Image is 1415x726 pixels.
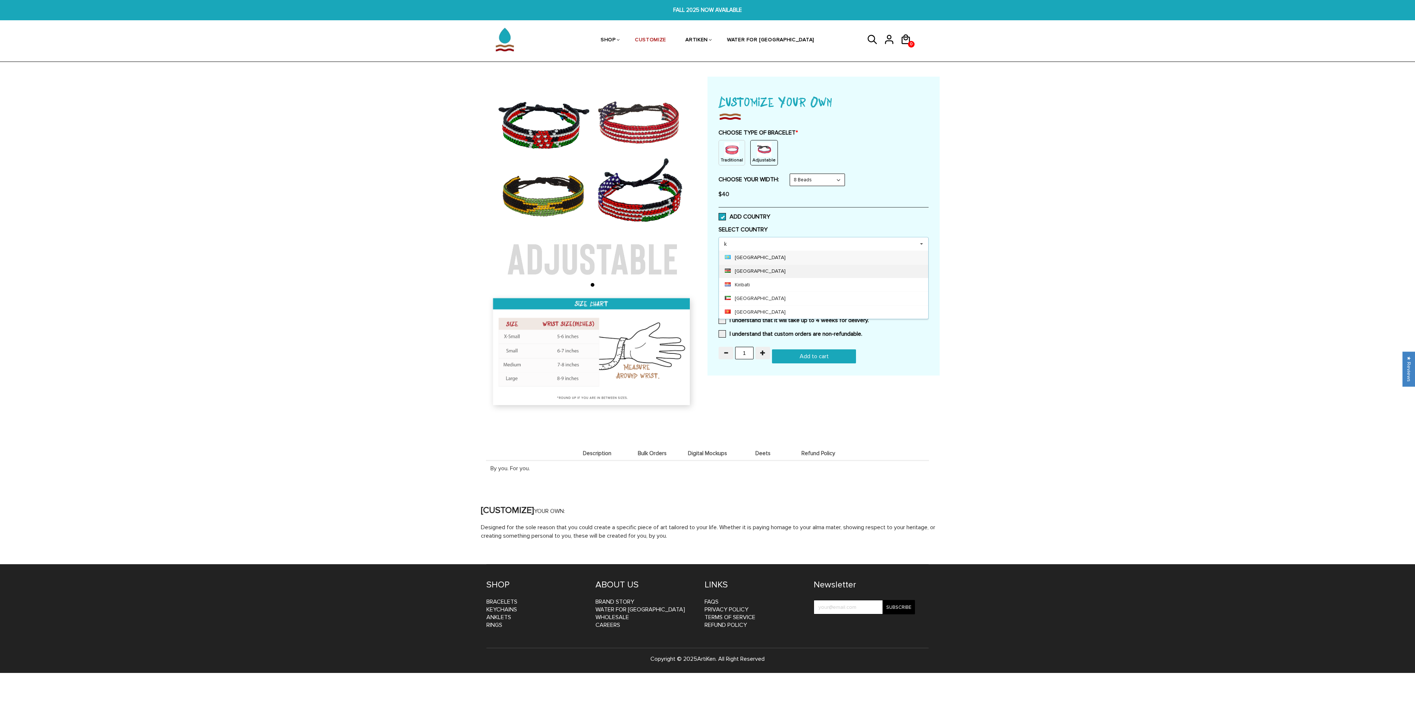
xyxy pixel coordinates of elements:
div: [GEOGRAPHIC_DATA] [719,264,928,278]
a: FAQs [705,598,719,605]
p: Designed for the sole reason that you could create a specific piece of art tailored to your life.... [481,523,941,540]
a: Keychains [486,606,517,613]
img: imgboder_100x.png [719,111,741,122]
input: Add to cart [772,349,856,363]
div: Kiribati [719,278,928,292]
p: Copyright © 2025 . All Right Reserved [486,655,929,663]
a: CUSTOMIZE [635,21,666,59]
span: Refund Policy [792,450,844,457]
input: Subscribe [883,600,915,614]
div: [GEOGRAPHIC_DATA] [719,292,928,305]
input: your@email.com [814,600,915,614]
li: Page dot 1 [591,283,594,287]
img: size_chart_new.png [486,292,698,415]
span: $40 [719,191,729,198]
div: String [750,140,778,165]
h4: LINKS [705,579,803,591]
label: CHOOSE YOUR WIDTH: [719,176,779,183]
div: [GEOGRAPHIC_DATA] [719,251,928,264]
span: Deets [737,450,789,457]
a: Terms of Service [705,614,755,621]
label: I understand that it will take up to 4 weeks for delivery. [719,317,869,324]
label: I understand that custom orders are non-refundable. [719,330,862,338]
h4: Newsletter [814,579,915,591]
a: WHOLESALE [595,614,629,621]
div: Click to open Judge.me floating reviews tab [1402,352,1415,387]
img: non-string.png [724,142,739,157]
a: Anklets [486,614,511,621]
a: 0 [900,47,917,48]
h1: Customize Your Own [719,91,929,111]
div: By you. For you. [486,460,929,476]
a: ArtiKen [697,655,716,663]
p: Traditional [721,157,743,163]
p: Adjustable [752,157,776,163]
span: 0 [908,39,914,50]
div: Non String [719,140,745,165]
h4: SHOP [486,579,584,591]
strong: [CUSTOMIZE] [481,505,534,516]
span: FALL 2025 NOW AVAILABLE [429,6,986,14]
span: YOUR OWN: [534,507,565,515]
span: Digital Mockups [682,450,733,457]
span: Description [571,450,623,457]
a: SHOP [601,21,616,59]
label: ADD COUNTRY [719,213,770,220]
a: Rings [486,621,502,629]
a: BRAND STORY [595,598,634,605]
a: Bracelets [486,598,517,605]
h4: ABOUT US [595,579,693,591]
img: Adjustable_2048x2048.jpg [486,77,698,289]
label: SELECT COUNTRY [719,226,929,233]
a: ARTIKEN [685,21,708,59]
img: string.PNG [757,142,772,157]
a: CAREERS [595,621,620,629]
span: Bulk Orders [626,450,678,457]
label: CHOOSE TYPE OF BRACELET [719,129,929,136]
a: Privacy Policy [705,606,748,613]
a: Refund Policy [705,621,747,629]
a: WATER FOR [GEOGRAPHIC_DATA] [595,606,685,613]
div: [GEOGRAPHIC_DATA] [719,305,928,319]
a: WATER FOR [GEOGRAPHIC_DATA] [727,21,814,59]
